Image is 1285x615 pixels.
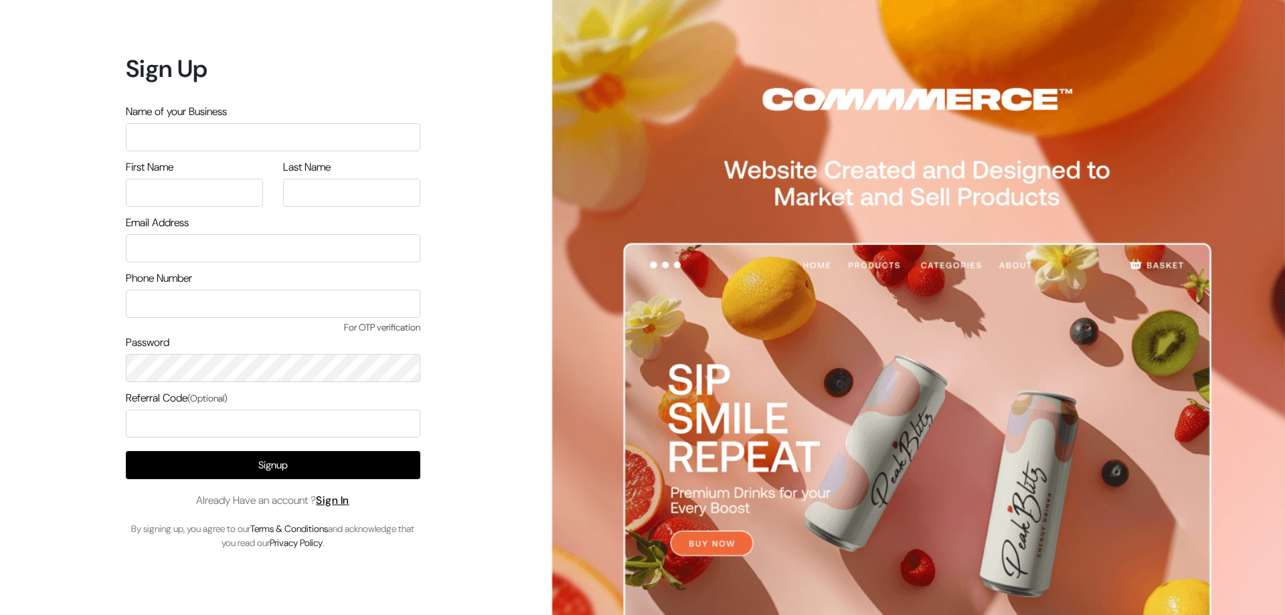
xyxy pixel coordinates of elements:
[196,493,349,509] span: Already Have an account ?
[126,390,228,406] label: Referral Code
[126,335,169,351] label: Password
[126,104,227,120] label: Name of your Business
[126,522,420,550] p: By signing up, you agree to our and acknowledge that you read our .
[126,321,420,335] span: For OTP verification
[126,270,192,286] label: Phone Number
[283,159,331,175] label: Last Name
[250,523,328,535] a: Terms & Conditions
[270,537,323,549] a: Privacy Policy
[126,54,420,83] h1: Sign Up
[187,392,228,404] span: (Optional)
[126,159,173,175] label: First Name
[126,215,189,231] label: Email Address
[316,493,349,507] a: Sign In
[126,451,420,479] button: Signup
